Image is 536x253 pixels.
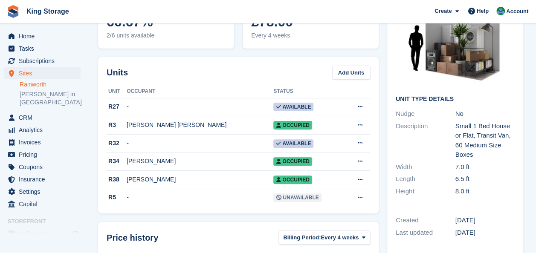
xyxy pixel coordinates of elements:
a: menu [4,112,81,124]
button: Billing Period: Every 4 weeks [278,230,370,244]
span: Analytics [19,124,70,136]
div: R27 [107,102,127,111]
a: menu [4,136,81,148]
td: - [127,98,273,116]
span: Available [273,103,313,111]
a: Add Units [332,66,370,80]
span: Help [477,7,489,15]
div: 6.5 ft [455,174,515,184]
div: 8.0 ft [455,187,515,196]
div: R34 [107,157,127,166]
a: Rainworth [20,80,81,89]
span: Available [273,139,313,148]
div: [PERSON_NAME] [127,157,273,166]
span: Price history [107,231,158,244]
div: R32 [107,139,127,148]
span: Online Store [19,228,70,240]
a: menu [4,161,81,173]
span: Tasks [19,43,70,55]
span: Invoices [19,136,70,148]
img: John King [496,7,505,15]
span: Capital [19,198,70,210]
div: R38 [107,175,127,184]
span: 2/6 units available [107,31,226,40]
td: - [127,134,273,152]
span: Storefront [8,217,85,226]
a: menu [4,149,81,161]
span: Occupied [273,157,312,166]
td: - [127,189,273,207]
a: Preview store [70,229,81,239]
div: Description [396,121,455,160]
span: CRM [19,112,70,124]
span: Unavailable [273,193,321,202]
span: Home [19,30,70,42]
span: Settings [19,186,70,198]
span: Every 4 weeks [321,233,359,242]
div: No [455,109,515,119]
div: [DATE] [455,216,515,225]
span: Coupons [19,161,70,173]
div: 7.0 ft [455,162,515,172]
a: menu [4,67,81,79]
a: menu [4,186,81,198]
th: Occupant [127,85,273,98]
h2: Unit Type details [396,96,515,103]
a: menu [4,55,81,67]
a: menu [4,43,81,55]
img: stora-icon-8386f47178a22dfd0bd8f6a31ec36ba5ce8667c1dd55bd0f319d3a0aa187defe.svg [7,5,20,18]
span: Pricing [19,149,70,161]
div: Height [396,187,455,196]
a: menu [4,30,81,42]
th: Unit [107,85,127,98]
a: menu [4,173,81,185]
div: Created [396,216,455,225]
a: menu [4,228,81,240]
span: Billing Period: [283,233,321,242]
span: Occupied [273,121,312,129]
div: Width [396,162,455,172]
a: [PERSON_NAME] in [GEOGRAPHIC_DATA] [20,90,81,106]
div: [PERSON_NAME] [PERSON_NAME] [127,121,273,129]
div: Last updated [396,228,455,238]
span: Sites [19,67,70,79]
th: Status [273,85,344,98]
h2: Units [107,66,128,79]
div: Nudge [396,109,455,119]
span: Occupied [273,175,312,184]
a: menu [4,124,81,136]
div: Small 1 Bed House or Flat, Transit Van, 60 Medium Size Boxes [455,121,515,160]
span: Every 4 weeks [251,31,370,40]
a: menu [4,198,81,210]
div: [DATE] [455,228,515,238]
a: King Storage [23,4,72,18]
div: Length [396,174,455,184]
div: R3 [107,121,127,129]
div: [PERSON_NAME] [127,175,273,184]
span: Account [506,7,528,16]
div: R5 [107,193,127,202]
span: Subscriptions [19,55,70,67]
span: Create [435,7,452,15]
span: Insurance [19,173,70,185]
